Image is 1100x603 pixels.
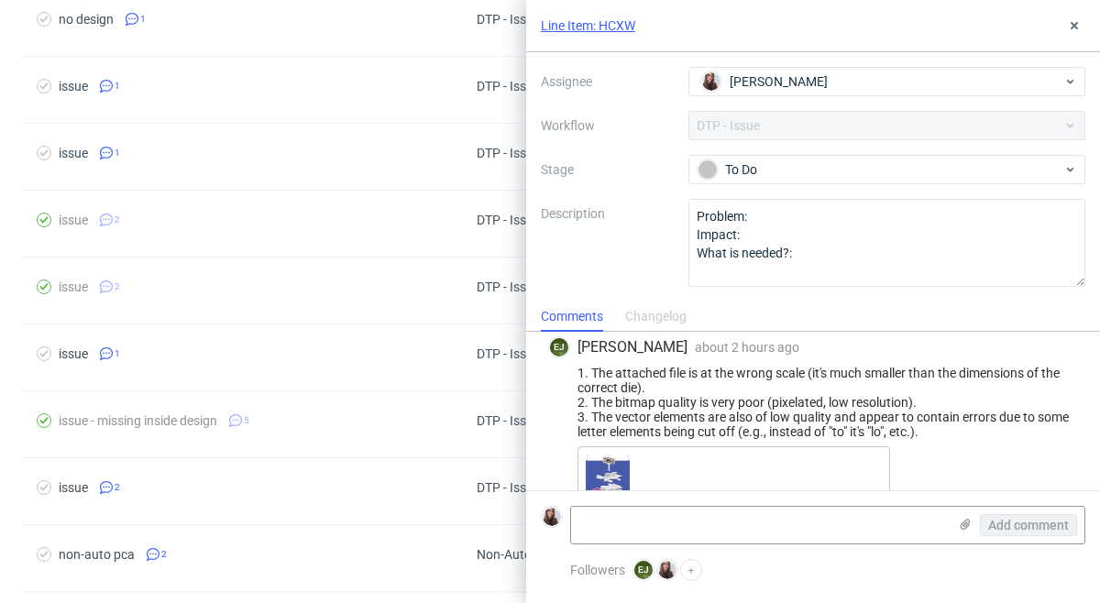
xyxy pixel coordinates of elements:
span: 1 [115,79,120,93]
span: 2 [161,547,167,562]
div: issue [59,480,88,495]
div: Comments [541,302,603,332]
span: 1 [140,12,146,27]
label: Stage [541,159,674,181]
div: DTP - Issue [477,79,540,93]
div: DTP - Issue [477,213,540,227]
div: DTP - Issue [477,146,540,160]
div: DTP - Issue [477,413,540,428]
a: Line Item: HCXW [541,16,635,35]
div: DTP - Issue [477,12,540,27]
div: 1. The attached file is at the wrong scale (it's much smaller than the dimensions of the correct ... [548,366,1078,439]
span: 1 [115,346,120,361]
div: issue [59,346,88,361]
label: Description [541,203,674,283]
button: + [680,559,702,581]
img: Sandra Beśka [543,508,561,526]
figcaption: EJ [634,561,653,579]
div: Non-Auto PCA - English [477,547,610,562]
div: non-auto pca [59,547,135,562]
span: 1 [115,146,120,160]
div: DTP - Issue [477,480,540,495]
div: DTP - Issue [477,346,540,361]
img: Screenshot 2025-08-25 at 10.50.22.png [586,455,630,499]
div: To Do [698,159,1062,180]
div: issue [59,146,88,160]
span: [PERSON_NAME] [730,72,828,91]
div: issue [59,213,88,227]
span: 2 [115,480,120,495]
img: Sandra Beśka [658,561,676,579]
div: issue [59,280,88,294]
span: 5 [244,413,249,428]
textarea: Problem: Impact: What is needed?: [688,199,1086,287]
span: 2 [115,280,120,294]
span: 2 [115,213,120,227]
div: DTP - Issue [477,280,540,294]
div: issue - missing inside design [59,413,217,428]
label: Workflow [541,115,674,137]
label: Assignee [541,71,674,93]
figcaption: EJ [550,338,568,356]
div: issue [59,79,88,93]
span: Followers [570,563,625,577]
span: [PERSON_NAME] [577,337,687,357]
img: Sandra Beśka [702,72,720,91]
span: about 2 hours ago [695,340,799,355]
div: no design [59,12,114,27]
div: Changelog [625,302,687,332]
